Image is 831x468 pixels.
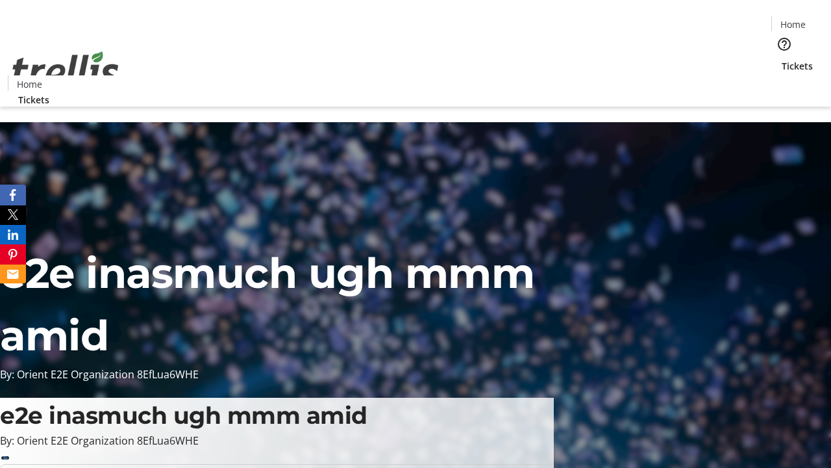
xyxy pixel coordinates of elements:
[780,18,806,31] span: Home
[772,18,813,31] a: Home
[17,77,42,91] span: Home
[18,93,49,107] span: Tickets
[782,59,813,73] span: Tickets
[8,37,123,102] img: Orient E2E Organization 8EfLua6WHE's Logo
[771,73,797,99] button: Cart
[771,31,797,57] button: Help
[771,59,823,73] a: Tickets
[8,77,50,91] a: Home
[8,93,60,107] a: Tickets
